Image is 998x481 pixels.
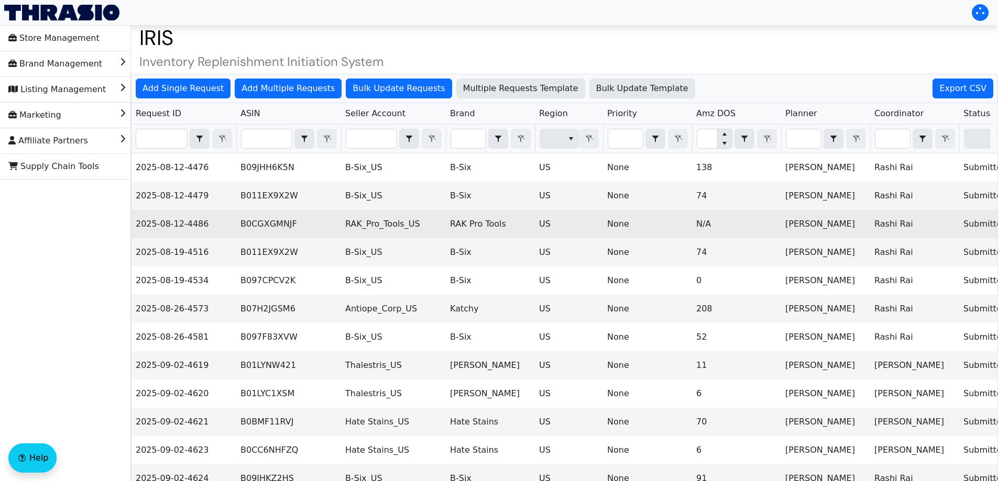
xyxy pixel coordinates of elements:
[692,408,781,436] td: 70
[603,210,692,238] td: None
[345,107,405,120] span: Seller Account
[236,182,341,210] td: B011EX9X2W
[697,129,717,148] input: Filter
[781,436,870,464] td: [PERSON_NAME]
[236,379,341,408] td: B01LYC1XSM
[136,107,181,120] span: Request ID
[539,107,568,120] span: Region
[446,153,535,182] td: B-Six
[692,153,781,182] td: 138
[717,129,732,139] button: Increase value
[142,82,224,95] span: Add Single Request
[29,452,48,464] span: Help
[692,182,781,210] td: 74
[131,25,998,50] h1: IRIS
[236,323,341,351] td: B097F83XVW
[240,107,260,120] span: ASIN
[870,351,959,379] td: [PERSON_NAME]
[824,129,843,149] span: Choose Operator
[781,210,870,238] td: [PERSON_NAME]
[603,153,692,182] td: None
[236,210,341,238] td: B0CGXGMNJF
[589,79,695,98] button: Bulk Update Template
[131,436,236,464] td: 2025-09-02-4623
[870,379,959,408] td: [PERSON_NAME]
[131,153,236,182] td: 2025-08-12-4476
[236,295,341,323] td: B07H2JGSM6
[131,238,236,266] td: 2025-08-19-4516
[603,379,692,408] td: None
[824,129,843,148] button: select
[400,129,419,148] button: select
[131,125,236,153] th: Filter
[341,351,446,379] td: Thalestris_US
[341,125,446,153] th: Filter
[451,129,486,148] input: Filter
[692,295,781,323] td: 208
[236,125,341,153] th: Filter
[603,125,692,153] th: Filter
[540,129,579,149] span: Filter
[236,436,341,464] td: B0CC6NHFZQ
[692,351,781,379] td: 11
[963,107,990,120] span: Status
[446,408,535,436] td: Hate Stains
[236,351,341,379] td: B01LYNW421
[446,295,535,323] td: Katchy
[341,408,446,436] td: Hate Stains_US
[8,132,88,149] span: Affiliate Partners
[933,79,993,98] div: Export CSV
[786,129,821,148] input: Filter
[535,408,603,436] td: US
[781,351,870,379] td: [PERSON_NAME]
[696,107,736,120] span: Amz DOS
[535,153,603,182] td: US
[735,129,754,148] button: select
[692,323,781,351] td: 52
[341,379,446,408] td: Thalestris_US
[4,5,119,20] img: Thrasio Logo
[346,129,397,148] input: Filter
[131,266,236,295] td: 2025-08-19-4534
[446,210,535,238] td: RAK Pro Tools
[341,295,446,323] td: Antiope_Corp_US
[131,210,236,238] td: 2025-08-12-4486
[535,266,603,295] td: US
[450,107,475,120] span: Brand
[692,436,781,464] td: 6
[603,266,692,295] td: None
[341,153,446,182] td: B-Six_US
[870,182,959,210] td: Rashi Rai
[131,295,236,323] td: 2025-08-26-4573
[8,55,102,72] span: Brand Management
[131,379,236,408] td: 2025-09-02-4620
[692,266,781,295] td: 0
[446,323,535,351] td: B-Six
[446,182,535,210] td: B-Six
[136,79,231,98] button: Add Single Request
[734,129,754,149] span: Choose Operator
[446,379,535,408] td: [PERSON_NAME]
[781,182,870,210] td: [PERSON_NAME]
[535,379,603,408] td: US
[692,379,781,408] td: 6
[692,238,781,266] td: 74
[781,266,870,295] td: [PERSON_NAME]
[8,30,100,47] span: Store Management
[488,129,508,149] span: Choose Operator
[717,139,732,148] button: Decrease value
[456,79,585,98] button: Multiple Requests Template
[131,323,236,351] td: 2025-08-26-4581
[446,266,535,295] td: B-Six
[603,238,692,266] td: None
[535,125,603,153] th: Filter
[870,125,959,153] th: Filter
[236,153,341,182] td: B09JHH6K5N
[875,129,910,148] input: Filter
[870,408,959,436] td: [PERSON_NAME]
[236,266,341,295] td: B097CPCV2K
[242,129,292,148] input: Filter
[131,408,236,436] td: 2025-09-02-4621
[646,129,665,148] button: select
[131,182,236,210] td: 2025-08-12-4479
